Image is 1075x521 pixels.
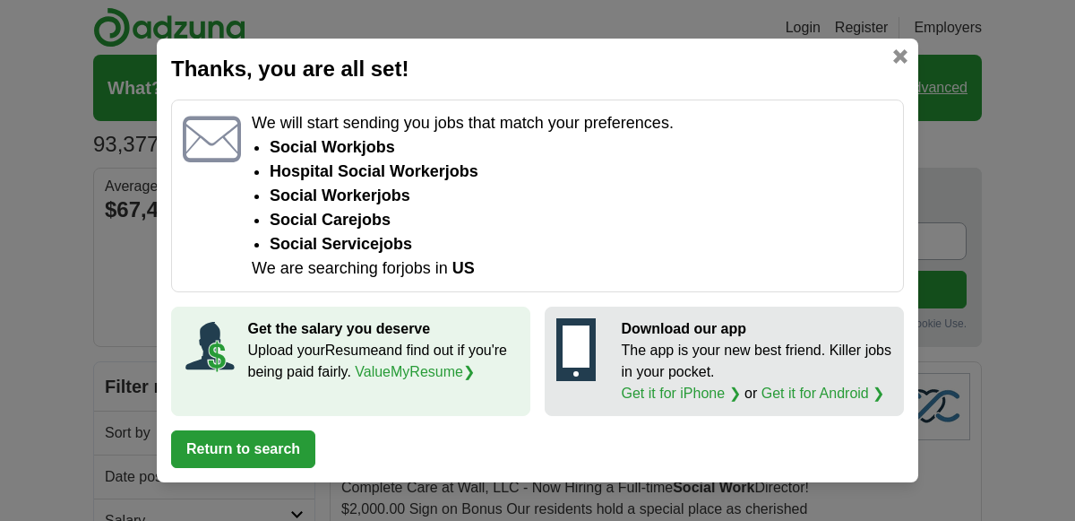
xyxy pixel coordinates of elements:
span: US [452,259,475,277]
li: hospital social worker jobs [270,160,892,184]
h2: Thanks, you are all set! [171,53,904,85]
li: Social Work jobs [270,135,892,160]
p: We will start sending you jobs that match your preferences. [252,111,892,135]
p: We are searching for jobs in [252,256,892,281]
li: social worker jobs [270,184,892,208]
p: Get the salary you deserve [248,318,520,340]
p: Download our app [622,318,893,340]
p: The app is your new best friend. Killer jobs in your pocket. or [622,340,893,404]
li: social service jobs [270,232,892,256]
p: Upload your Resume and find out if you're being paid fairly. [248,340,520,383]
a: Get it for iPhone ❯ [622,386,741,401]
a: ValueMyResume❯ [355,364,475,379]
a: Get it for Android ❯ [761,386,885,401]
button: Return to search [171,430,315,468]
li: social care jobs [270,208,892,232]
